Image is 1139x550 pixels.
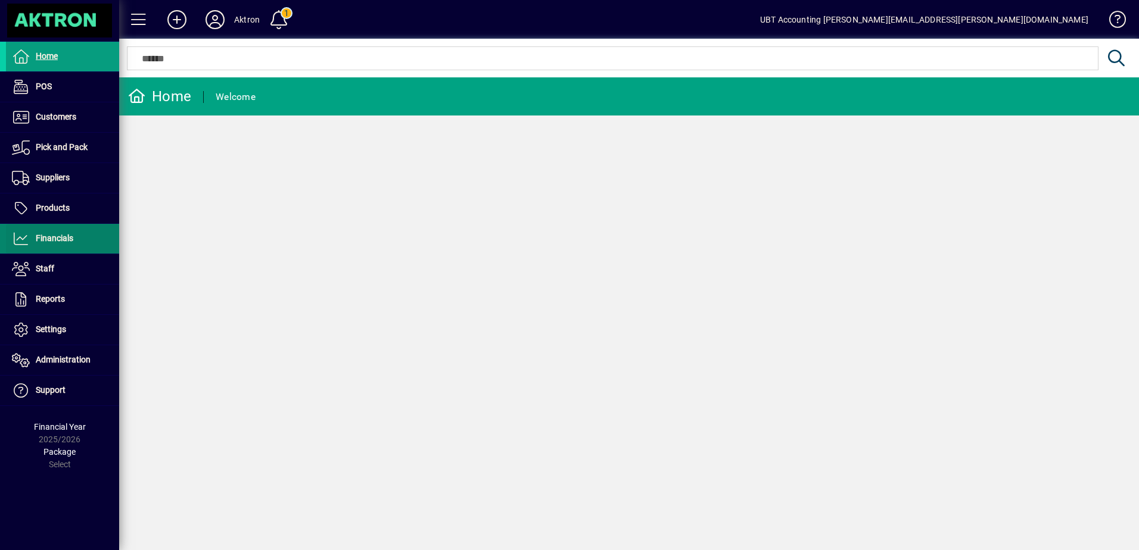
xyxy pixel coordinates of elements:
[36,82,52,91] span: POS
[6,193,119,223] a: Products
[36,233,73,243] span: Financials
[6,285,119,314] a: Reports
[196,9,234,30] button: Profile
[6,133,119,162] a: Pick and Pack
[6,254,119,284] a: Staff
[36,173,70,182] span: Suppliers
[158,9,196,30] button: Add
[6,224,119,254] a: Financials
[234,10,260,29] div: Aktron
[1100,2,1124,41] a: Knowledge Base
[36,142,88,152] span: Pick and Pack
[36,355,91,364] span: Administration
[6,315,119,345] a: Settings
[216,87,256,107] div: Welcome
[43,447,76,457] span: Package
[36,294,65,304] span: Reports
[6,102,119,132] a: Customers
[36,112,76,121] span: Customers
[6,376,119,405] a: Support
[760,10,1088,29] div: UBT Accounting [PERSON_NAME][EMAIL_ADDRESS][PERSON_NAME][DOMAIN_NAME]
[36,264,54,273] span: Staff
[6,72,119,102] a: POS
[36,51,58,61] span: Home
[128,87,191,106] div: Home
[34,422,86,432] span: Financial Year
[36,203,70,212] span: Products
[36,385,66,395] span: Support
[6,345,119,375] a: Administration
[36,324,66,334] span: Settings
[6,163,119,193] a: Suppliers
